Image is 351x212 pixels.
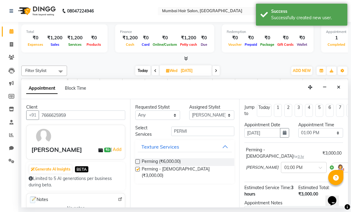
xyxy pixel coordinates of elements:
span: BETA [75,166,88,172]
li: 1 [274,104,282,117]
span: Cash [124,42,136,47]
div: Finance [120,29,209,34]
a: 9:00 PM [303,80,322,89]
a: 12:00 PM [100,80,122,89]
span: Perming (₹6,000.00) [142,158,181,166]
div: Select Services [131,125,167,138]
div: Appointment Date [244,122,289,128]
span: Perming - [DEMOGRAPHIC_DATA] (₹3,000.00) [142,166,229,179]
a: 8:00 PM [280,80,300,89]
input: Search by Name/Mobile/Email/Code [39,110,125,120]
div: ₹0 [295,34,309,41]
div: ₹0 [151,34,179,41]
span: Completed [326,42,347,47]
div: Total [26,29,103,34]
li: 2 [284,104,292,117]
span: Notes [29,196,48,204]
span: Card [140,42,151,47]
div: ₹1,200 [45,34,65,41]
li: 6 [326,104,334,117]
button: Close [334,83,343,92]
button: ADD NEW [291,66,312,75]
input: Search by service name [171,127,234,136]
div: ₹0 [227,34,243,41]
small: for [293,154,304,159]
div: Client [26,104,125,110]
span: ₹0 [104,148,111,153]
span: Prepaid [243,42,259,47]
a: 4:00 PM [190,80,209,89]
b: 08047224946 [67,2,94,20]
a: 2:00 PM [145,80,164,89]
div: ₹3,000.00 [322,150,342,156]
span: Online/Custom [151,42,179,47]
div: Appointment Notes [244,200,343,206]
div: Success [271,8,343,15]
div: ₹0 [259,34,276,41]
span: Appointment [26,83,58,94]
div: 1 [326,34,347,41]
img: logo [16,2,57,20]
div: Texture Services [141,143,179,150]
iframe: chat widget [325,188,345,206]
div: Assigned Stylist [189,104,234,110]
span: Today [135,66,151,75]
img: avatar [35,128,52,145]
div: ₹0 [140,34,151,41]
li: 7 [336,104,344,117]
input: 2025-09-03 [179,66,209,75]
span: Wed [165,68,179,73]
span: Due [199,42,209,47]
div: ₹0 [26,34,45,41]
span: ADD NEW [293,68,311,73]
div: Perming - [DEMOGRAPHIC_DATA] [246,147,320,160]
span: Services [67,42,83,47]
a: 6:00 PM [235,80,254,89]
li: 4 [305,104,313,117]
div: Today [258,104,270,111]
div: ₹1,200 [65,34,85,41]
a: 11:00 AM [77,80,99,89]
button: +91 [26,110,39,120]
span: Sales [49,42,61,47]
input: yyyy-mm-dd [244,128,280,138]
div: Limited to 5 AI generations per business during beta. [29,175,123,188]
li: 5 [315,104,323,117]
span: Products [85,42,103,47]
button: Texture Services [138,141,232,152]
li: 3 [295,104,303,117]
span: Expenses [26,42,45,47]
span: 3 hr [298,154,304,159]
span: | [111,146,122,153]
div: ₹0 [85,34,103,41]
div: Successfully created new user. [271,15,343,21]
img: Hairdresser.png [337,164,344,171]
div: Appointment Time [298,122,343,128]
div: ₹1,200 [120,34,140,41]
span: Estimated Total: [298,185,329,190]
span: No notes [67,205,85,211]
div: ₹1,200 [179,34,199,41]
a: 7:00 PM [258,80,277,89]
div: ₹0 [199,34,209,41]
span: Voucher [227,42,243,47]
div: Redemption [227,29,309,34]
span: Gift Cards [276,42,295,47]
a: 1:00 PM [122,80,142,89]
a: 5:00 PM [213,80,232,89]
span: Wallet [295,42,309,47]
span: [PERSON_NAME] [246,164,278,171]
span: Estimated Service Time: [244,185,291,190]
a: Add [112,146,122,153]
div: [PERSON_NAME] [31,145,82,154]
span: ₹3,000.00 [298,191,318,197]
a: 10:00 PM [325,80,347,89]
button: Generate AI Insights [29,165,72,174]
span: Block Time [65,85,86,91]
span: Filter Stylist [25,68,47,73]
div: ₹0 [276,34,295,41]
div: Jump to [244,104,254,117]
span: Package [259,42,276,47]
a: 3:00 PM [168,80,187,89]
span: Petty cash [179,42,199,47]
